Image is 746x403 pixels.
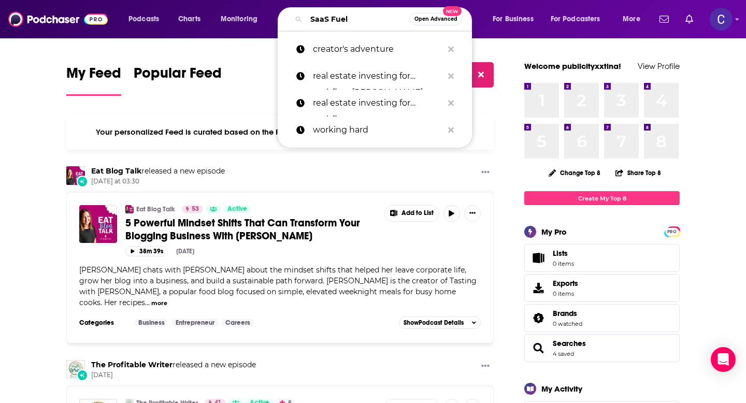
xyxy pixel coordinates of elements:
[666,227,678,235] a: PRO
[615,163,662,183] button: Share Top 8
[91,177,225,186] span: [DATE] at 03:30
[313,90,443,117] p: real estate investing for cashflow
[553,249,568,258] span: Lists
[666,228,678,236] span: PRO
[77,369,88,381] div: New Episode
[464,205,481,222] button: Show More Button
[66,166,85,185] img: Eat Blog Talk
[278,90,472,117] a: real estate investing for cashflow
[313,36,443,63] p: creator's adventure
[553,320,582,327] a: 0 watched
[77,176,88,187] div: New Episode
[66,64,121,96] a: My Feed
[410,13,462,25] button: Open AdvancedNew
[524,191,680,205] a: Create My Top 8
[221,12,257,26] span: Monitoring
[91,360,173,369] a: The Profitable Writer
[553,309,582,318] a: Brands
[401,209,434,217] span: Add to List
[178,12,200,26] span: Charts
[125,217,360,242] span: 5 Powerful Mindset Shifts That Can Transform Your Blogging Business With [PERSON_NAME]
[227,204,247,214] span: Active
[524,61,621,71] a: Welcome publicityxxtina!
[79,205,117,243] img: 5 Powerful Mindset Shifts That Can Transform Your Blogging Business With Christina Musgrave
[66,114,494,150] div: Your personalized Feed is curated based on the Podcasts, Creators, Users, and Lists that you Follow.
[176,248,194,255] div: [DATE]
[192,204,199,214] span: 53
[553,350,574,357] a: 4 saved
[477,360,494,373] button: Show More Button
[221,319,254,327] a: Careers
[493,12,534,26] span: For Business
[223,205,251,213] a: Active
[136,205,175,213] a: Eat Blog Talk
[477,166,494,179] button: Show More Button
[288,7,482,31] div: Search podcasts, credits, & more...
[541,227,567,237] div: My Pro
[414,17,457,22] span: Open Advanced
[79,319,126,327] h3: Categories
[171,11,207,27] a: Charts
[91,166,141,176] a: Eat Blog Talk
[623,12,640,26] span: More
[710,8,733,31] button: Show profile menu
[551,12,600,26] span: For Podcasters
[79,265,477,307] span: [PERSON_NAME] chats with [PERSON_NAME] about the mindset shifts that helped her leave corporate l...
[66,64,121,88] span: My Feed
[553,339,586,348] span: Searches
[306,11,410,27] input: Search podcasts, credits, & more...
[134,64,222,96] a: Popular Feed
[121,11,173,27] button: open menu
[313,63,443,90] p: real estate investing for cashflow kevin bupp
[134,64,222,88] span: Popular Feed
[399,316,481,329] button: ShowPodcast Details
[615,11,653,27] button: open menu
[710,8,733,31] img: User Profile
[91,360,256,370] h3: released a new episode
[524,304,680,332] span: Brands
[528,281,549,295] span: Exports
[553,260,574,267] span: 0 items
[544,11,615,27] button: open menu
[8,9,108,29] img: Podchaser - Follow, Share and Rate Podcasts
[313,117,443,143] p: working hard
[485,11,547,27] button: open menu
[125,247,168,256] button: 38m 39s
[145,298,150,307] span: ...
[125,217,377,242] a: 5 Powerful Mindset Shifts That Can Transform Your Blogging Business With [PERSON_NAME]
[553,279,578,288] span: Exports
[278,117,472,143] a: working hard
[638,61,680,71] a: View Profile
[182,205,203,213] a: 53
[553,290,578,297] span: 0 items
[524,274,680,302] a: Exports
[66,360,85,379] img: The Profitable Writer
[681,10,697,28] a: Show notifications dropdown
[278,63,472,90] a: real estate investing for cashflow [PERSON_NAME]
[213,11,271,27] button: open menu
[553,249,574,258] span: Lists
[443,6,462,16] span: New
[528,251,549,265] span: Lists
[528,341,549,355] a: Searches
[128,12,159,26] span: Podcasts
[125,205,134,213] img: Eat Blog Talk
[404,319,464,326] span: Show Podcast Details
[278,36,472,63] a: creator's adventure
[528,311,549,325] a: Brands
[91,166,225,176] h3: released a new episode
[91,371,256,380] span: [DATE]
[541,384,582,394] div: My Activity
[710,8,733,31] span: Logged in as publicityxxtina
[524,244,680,272] a: Lists
[151,299,167,308] button: more
[711,347,736,372] div: Open Intercom Messenger
[655,10,673,28] a: Show notifications dropdown
[553,309,577,318] span: Brands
